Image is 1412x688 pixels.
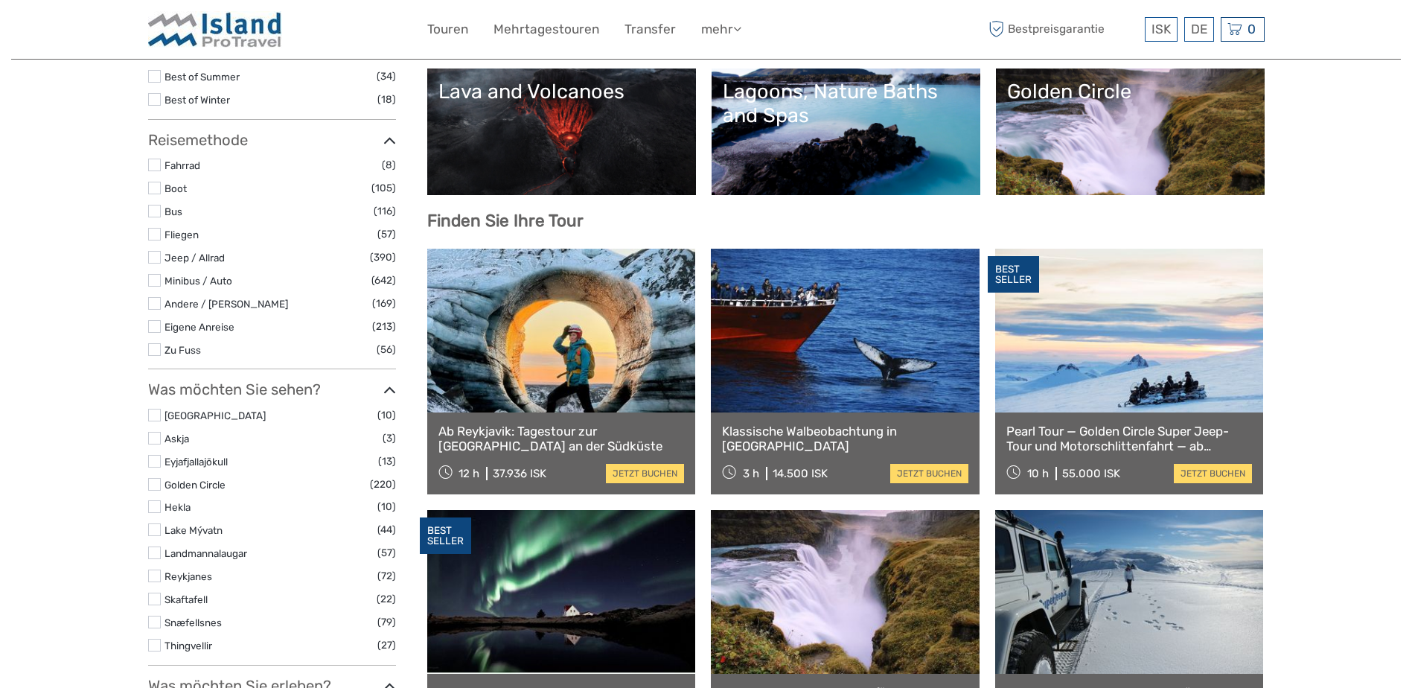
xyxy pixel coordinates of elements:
[164,229,199,241] a: Fliegen
[377,498,396,515] span: (10)
[1174,464,1252,483] a: jetzt buchen
[164,71,240,83] a: Best of Summer
[1062,467,1120,480] div: 55.000 ISK
[493,467,546,480] div: 37.936 ISK
[1007,80,1253,103] div: Golden Circle
[382,156,396,173] span: (8)
[701,19,741,40] a: mehr
[374,203,396,220] span: (116)
[164,410,266,421] a: [GEOGRAPHIC_DATA]
[164,298,288,310] a: Andere / [PERSON_NAME]
[722,424,968,454] a: Klassische Walbeobachtung in [GEOGRAPHIC_DATA]
[372,295,396,312] span: (169)
[148,11,282,48] img: Iceland ProTravel
[164,206,182,217] a: Bus
[164,321,234,333] a: Eigene Anreise
[493,19,599,40] a: Mehrtagestouren
[377,544,396,561] span: (57)
[377,68,396,85] span: (34)
[377,407,396,424] span: (10)
[164,501,191,513] a: Hekla
[1006,424,1253,454] a: Pearl Tour — Golden Circle Super Jeep-Tour und Motorschlittenfahrt — ab [GEOGRAPHIC_DATA]
[438,80,685,184] a: Lava and Volcanoes
[377,614,396,631] span: (79)
[164,547,247,559] a: Landmannalaugar
[1151,22,1171,36] span: ISK
[370,249,396,266] span: (390)
[378,453,396,470] span: (13)
[164,617,222,628] a: Snæfellsnes
[988,256,1039,293] div: BEST SELLER
[773,467,828,480] div: 14.500 ISK
[377,590,396,608] span: (22)
[371,272,396,289] span: (642)
[164,433,189,445] a: Askja
[370,476,396,493] span: (220)
[427,211,584,231] b: Finden Sie Ihre Tour
[164,640,212,652] a: Thingvellir
[383,430,396,447] span: (3)
[438,80,685,103] div: Lava and Volcanoes
[164,524,223,536] a: Lake Mývatn
[372,318,396,335] span: (213)
[985,17,1141,42] span: Bestpreisgarantie
[427,19,468,40] a: Touren
[164,479,226,491] a: Golden Circle
[723,80,969,128] div: Lagoons, Nature Baths and Spas
[164,593,208,605] a: Skaftafell
[164,570,212,582] a: Reykjanes
[148,131,396,149] h3: Reisemethode
[164,94,230,106] a: Best of Winter
[624,19,676,40] a: Transfer
[377,567,396,585] span: (72)
[606,464,684,483] a: jetzt buchen
[1245,22,1258,36] span: 0
[1027,467,1049,480] span: 10 h
[164,275,232,287] a: Minibus / Auto
[377,341,396,358] span: (56)
[377,226,396,243] span: (57)
[377,637,396,654] span: (27)
[164,456,228,468] a: Eyjafjallajökull
[164,344,201,356] a: Zu Fuss
[1184,17,1214,42] div: DE
[164,252,225,264] a: Jeep / Allrad
[1007,80,1253,184] a: Golden Circle
[743,467,759,480] span: 3 h
[148,380,396,398] h3: Was möchten Sie sehen?
[890,464,968,483] a: jetzt buchen
[164,159,200,171] a: Fahrrad
[438,424,685,454] a: Ab Reykjavik: Tagestour zur [GEOGRAPHIC_DATA] an der Südküste
[377,91,396,108] span: (18)
[723,80,969,184] a: Lagoons, Nature Baths and Spas
[459,467,479,480] span: 12 h
[371,179,396,197] span: (105)
[420,517,471,555] div: BEST SELLER
[164,182,187,194] a: Boot
[377,521,396,538] span: (44)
